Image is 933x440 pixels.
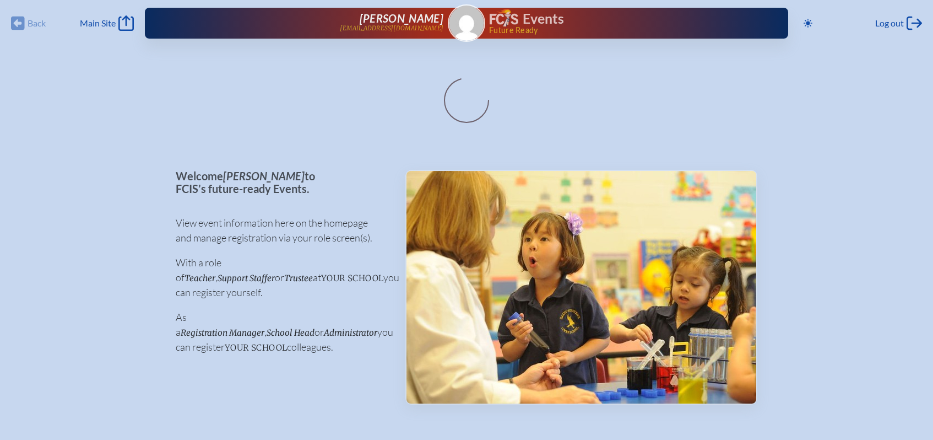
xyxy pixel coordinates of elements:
[176,255,388,300] p: With a role of , or at you can register yourself.
[284,273,313,283] span: Trustee
[324,328,377,338] span: Administrator
[875,18,904,29] span: Log out
[181,328,264,338] span: Registration Manager
[489,26,753,34] span: Future Ready
[449,6,484,41] img: Gravatar
[176,170,388,195] p: Welcome to FCIS’s future-ready Events.
[448,4,485,42] a: Gravatar
[360,12,443,25] span: [PERSON_NAME]
[80,15,134,31] a: Main Site
[185,273,215,283] span: Teacher
[180,12,443,34] a: [PERSON_NAME][EMAIL_ADDRESS][DOMAIN_NAME]
[176,216,388,245] p: View event information here on the homepage and manage registration via your role screen(s).
[223,169,305,183] span: [PERSON_NAME]
[340,25,443,32] p: [EMAIL_ADDRESS][DOMAIN_NAME]
[406,171,756,404] img: Events
[176,310,388,355] p: As a , or you can register colleagues.
[80,18,116,29] span: Main Site
[225,342,287,353] span: your school
[321,273,383,283] span: your school
[267,328,314,338] span: School Head
[218,273,275,283] span: Support Staffer
[490,9,753,34] div: FCIS Events — Future ready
